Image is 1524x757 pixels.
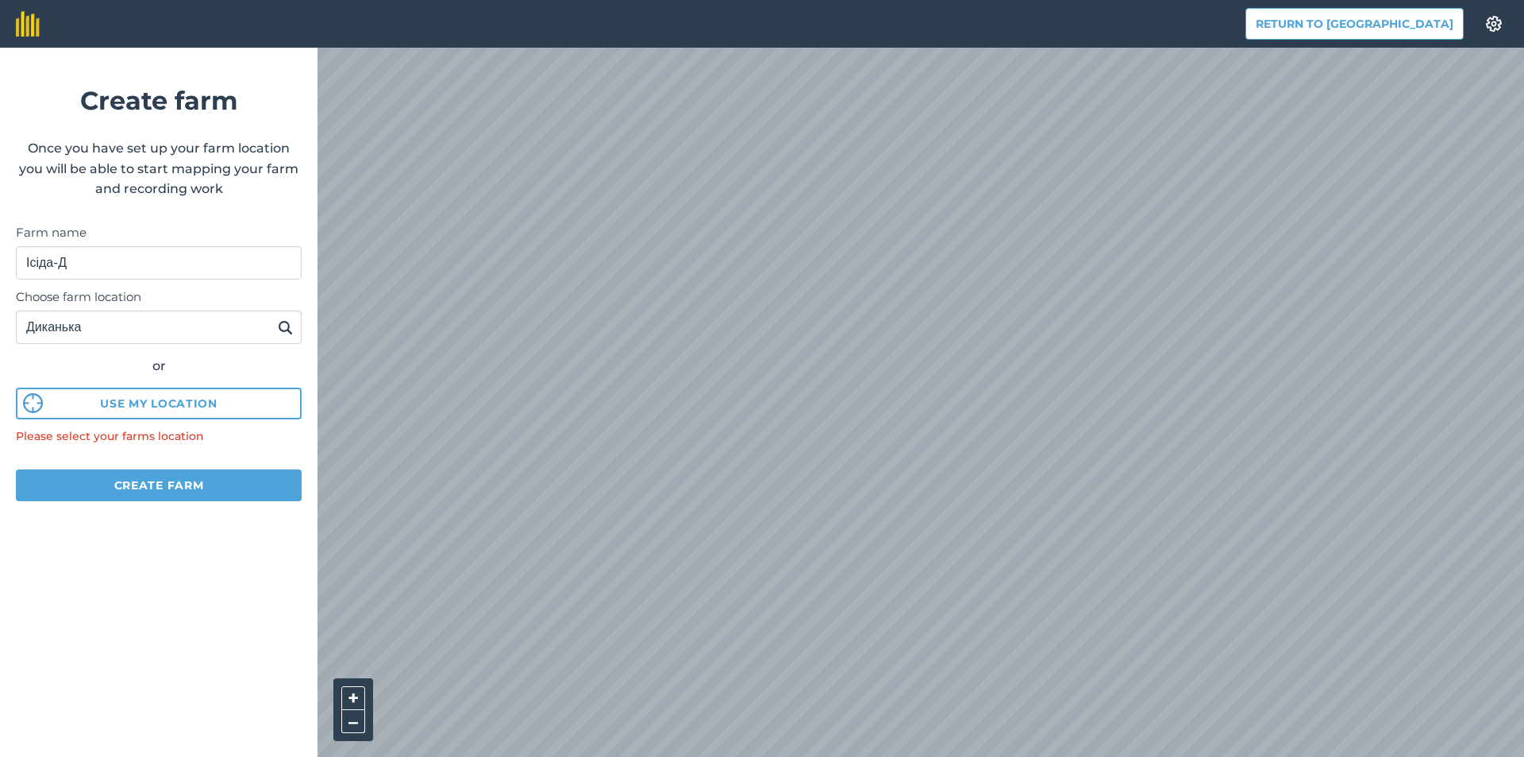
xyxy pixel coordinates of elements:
div: or [16,356,302,377]
input: Farm name [16,246,302,280]
label: Farm name [16,223,302,242]
img: fieldmargin Logo [16,11,40,37]
button: Return to [GEOGRAPHIC_DATA] [1245,8,1464,40]
button: Use my location [16,388,302,419]
label: Choose farm location [16,288,302,307]
img: svg+xml;base64,PHN2ZyB4bWxucz0iaHR0cDovL3d3dy53My5vcmcvMjAwMC9zdmciIHdpZHRoPSIxOSIgaGVpZ2h0PSIyNC... [278,318,293,337]
input: Enter your farm’s address [16,311,302,344]
button: + [341,686,365,710]
button: – [341,710,365,733]
p: Once you have set up your farm location you will be able to start mapping your farm and recording... [16,138,302,199]
h1: Create farm [16,80,302,121]
img: A cog icon [1484,16,1503,32]
button: Create farm [16,469,302,501]
img: svg%3e [23,393,43,413]
div: Please select your farms location [16,427,302,445]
